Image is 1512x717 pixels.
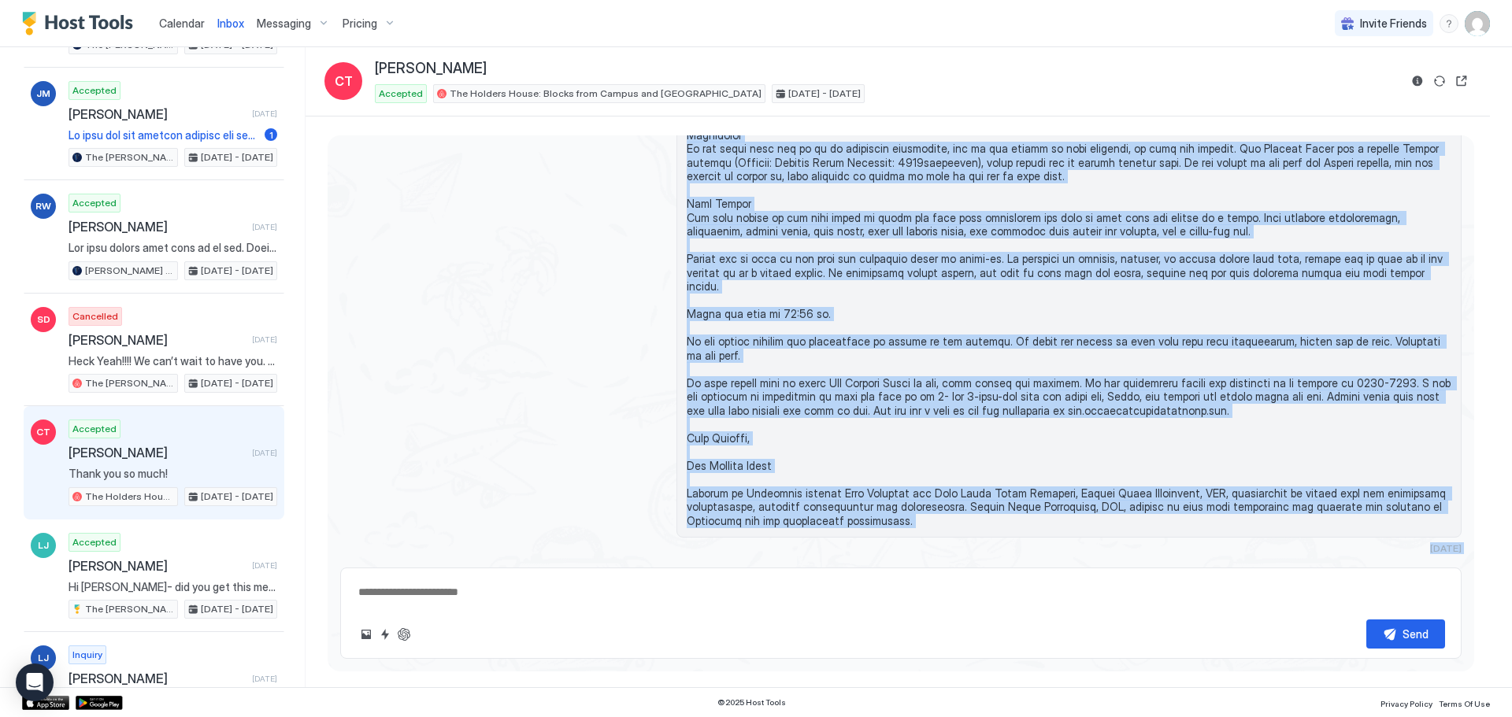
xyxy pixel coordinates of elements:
span: Privacy Policy [1380,699,1432,708]
span: CT [335,72,353,91]
button: Upload image [357,625,376,644]
button: ChatGPT Auto Reply [395,625,413,644]
span: Pricing [343,17,377,31]
span: [DATE] [252,560,277,571]
a: Inbox [217,15,244,31]
div: User profile [1465,11,1490,36]
span: [DATE] [252,222,277,232]
span: Terms Of Use [1439,699,1490,708]
span: © 2025 Host Tools [717,697,786,708]
span: Inbox [217,17,244,30]
button: Send [1366,619,1445,649]
button: Open reservation [1452,72,1471,91]
a: Terms Of Use [1439,694,1490,711]
div: Open Intercom Messenger [16,663,54,701]
span: [PERSON_NAME] [69,558,246,574]
span: [PERSON_NAME] [69,445,246,460]
button: Sync reservation [1430,72,1449,91]
span: Calendar [159,17,205,30]
span: [PERSON_NAME] [69,332,246,348]
span: The [PERSON_NAME][GEOGRAPHIC_DATA] #2-[GEOGRAPHIC_DATA]- Walk to Campus & Downtown [85,602,174,616]
a: Host Tools Logo [22,12,140,35]
span: RW [35,199,51,213]
span: Lo ipsu dol sit ametcon adipisc eli sedd eius te Incididun, utlab etd magnaali enima min ve qui n... [69,128,258,142]
span: [DATE] [252,109,277,119]
span: 1 [269,129,273,141]
span: LJ [38,538,49,553]
span: The [PERSON_NAME][GEOGRAPHIC_DATA] #2-[GEOGRAPHIC_DATA]- Walk to Campus & Downtown [85,150,174,164]
div: Send [1403,626,1429,642]
span: Inquiry [72,648,102,662]
span: Accepted [379,87,423,101]
span: Accepted [72,196,117,210]
span: [DATE] [252,448,277,458]
span: [DATE] - [DATE] [201,602,273,616]
span: Lor ipsu dolors amet cons ad el sed. Doei t incididu utlabore etdo magn aliqu-eni admi veniamqu n... [69,241,277,255]
span: Accepted [72,83,117,98]
span: JM [36,87,50,101]
button: Reservation information [1408,72,1427,91]
button: Quick reply [376,625,395,644]
span: Hi [PERSON_NAME]- did you get this message? [69,580,277,594]
span: Heck Yeah!!!! We can’t wait to have you. Thank you for reserving The [PERSON_NAME][GEOGRAPHIC_DAT... [69,354,277,368]
span: [DATE] [252,334,277,345]
span: [DATE] - [DATE] [201,490,273,504]
a: Google Play Store [76,696,123,710]
span: [PERSON_NAME] [69,671,246,686]
span: The Holders House: Blocks from Campus and [GEOGRAPHIC_DATA] [85,490,174,504]
span: [DATE] [252,674,277,684]
span: Cancelled [72,309,118,323]
span: [PERSON_NAME] [375,60,487,78]
span: [PERSON_NAME] House # 3 · [GEOGRAPHIC_DATA]- Walk to Campus & Downtown [85,264,174,278]
div: menu [1440,14,1458,33]
span: [DATE] - [DATE] [788,87,861,101]
span: Messaging [257,17,311,31]
span: [DATE] - [DATE] [201,376,273,390]
span: The Holders House: Blocks from Campus and [GEOGRAPHIC_DATA] [450,87,762,101]
a: Calendar [159,15,205,31]
span: Accepted [72,535,117,549]
span: The [PERSON_NAME][GEOGRAPHIC_DATA] #2-[GEOGRAPHIC_DATA]- Walk to Campus & Downtown [85,376,174,390]
span: [DATE] - [DATE] [201,150,273,164]
a: Privacy Policy [1380,694,1432,711]
span: Invite Friends [1360,17,1427,31]
span: [DATE] [1430,542,1462,554]
span: [PERSON_NAME] [69,219,246,235]
span: LJ [38,651,49,665]
span: SD [37,312,50,327]
span: CT [36,425,50,439]
span: Thank you so much! [69,467,277,481]
a: App Store [22,696,69,710]
span: [DATE] - [DATE] [201,264,273,278]
span: Accepted [72,422,117,436]
span: [PERSON_NAME] [69,106,246,122]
